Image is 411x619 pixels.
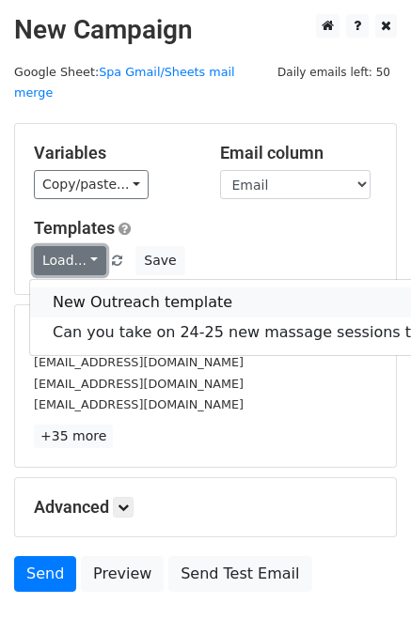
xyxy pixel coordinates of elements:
[168,556,311,592] a: Send Test Email
[81,556,164,592] a: Preview
[34,246,106,275] a: Load...
[34,355,244,369] small: [EMAIL_ADDRESS][DOMAIN_NAME]
[14,65,235,101] a: Spa Gmail/Sheets mail merge
[317,529,411,619] iframe: Chat Widget
[220,143,378,163] h5: Email column
[34,143,192,163] h5: Variables
[14,14,397,46] h2: New Campaign
[271,62,397,83] span: Daily emails left: 50
[34,170,149,199] a: Copy/paste...
[271,65,397,79] a: Daily emails left: 50
[34,397,244,411] small: [EMAIL_ADDRESS][DOMAIN_NAME]
[34,497,377,518] h5: Advanced
[135,246,184,275] button: Save
[14,65,235,101] small: Google Sheet:
[34,425,113,448] a: +35 more
[14,556,76,592] a: Send
[34,377,244,391] small: [EMAIL_ADDRESS][DOMAIN_NAME]
[34,218,115,238] a: Templates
